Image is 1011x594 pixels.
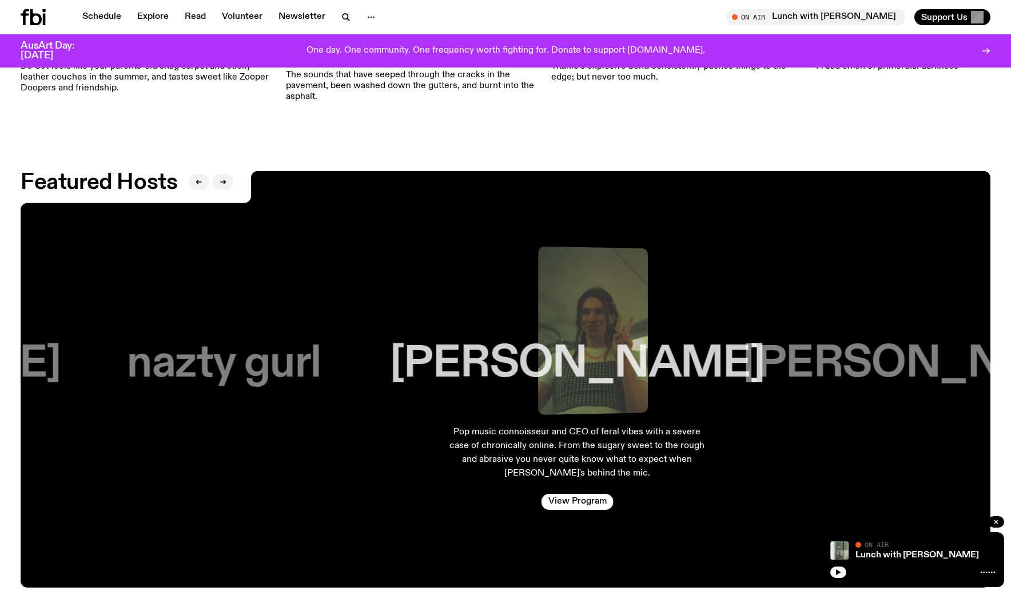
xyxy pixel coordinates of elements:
h3: AusArt Day: [DATE] [21,41,94,61]
a: Schedule [75,9,128,25]
h3: nazty gurl [127,342,321,386]
a: Read [178,9,213,25]
p: Titanic’s explosive bond consistently pushes things to the edge; but never too much. [551,61,804,83]
a: Volunteer [215,9,269,25]
span: Support Us [921,12,968,22]
span: On Air [865,541,889,548]
p: The sounds that have seeped through the cracks in the pavement, been washed down the gutters, and... [286,70,539,103]
a: Lunch with [PERSON_NAME] [855,551,979,560]
a: Newsletter [272,9,332,25]
button: On AirLunch with [PERSON_NAME] [726,9,905,25]
h2: Featured Hosts [21,172,177,193]
button: Support Us [914,9,990,25]
p: One day. One community. One frequency worth fighting for. Donate to support [DOMAIN_NAME]. [307,46,705,56]
p: Pop music connoisseur and CEO of feral vibes with a severe case of chronically online. From the s... [449,425,705,480]
h3: [PERSON_NAME] [390,342,765,386]
a: Explore [130,9,176,25]
a: View Program [541,494,613,510]
a: WAR WITH CHINA –BAYANG (tha Bushranger) & [PERSON_NAME][DATE]The sounds that have seeped through ... [286,39,539,102]
p: DJ Set feels like your parents' old shag carpet and sticky leather couches in the summer, and tas... [21,61,273,94]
